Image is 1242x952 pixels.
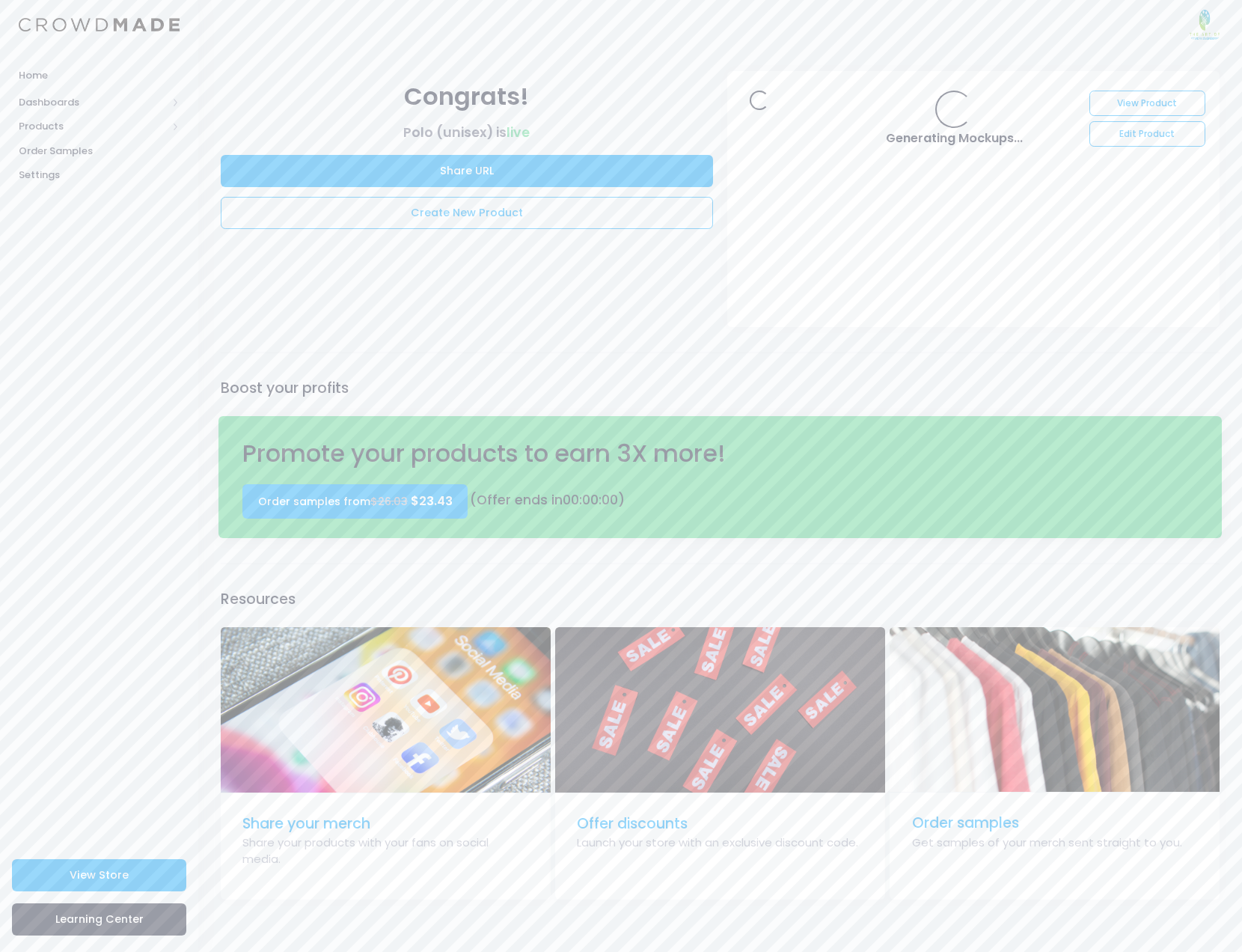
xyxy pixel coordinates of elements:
[218,377,1223,399] div: Boost your profits
[242,484,468,519] a: Order samples from$26.03 $23.43
[221,79,713,115] div: Congrats!
[577,813,863,834] div: Offer discounts
[602,491,618,509] span: 00
[242,813,528,834] div: Share your merch
[19,18,180,32] img: Logo
[1089,121,1205,147] a: Edit Product
[1089,91,1205,116] a: View Product
[563,491,579,509] span: 00
[19,68,180,83] span: Home
[1190,10,1220,40] img: User
[242,834,528,868] div: Share your products with your fans on social media.
[218,588,1223,610] div: Resources
[221,197,713,229] a: Create New Product
[890,627,1220,900] a: Order samples Get samples of your merch sent straight to you.
[411,492,453,510] span: $23.43
[55,912,144,927] span: Learning Center
[19,168,180,183] span: Settings
[507,123,530,141] span: live
[12,903,186,936] a: Learning Center
[563,491,618,509] span: : :
[221,627,551,900] a: Share your merch Share your products with your fans on social media.
[912,834,1198,851] div: Get samples of your merch sent straight to you.
[221,155,713,187] button: Share URL
[582,491,599,509] span: 00
[912,812,1198,834] div: Order samples
[12,859,186,891] a: View Store
[236,436,963,472] div: Promote your products to earn 3X more!
[470,491,625,509] span: (Offer ends in )
[19,95,167,110] span: Dashboards
[221,125,713,141] h3: Polo (unisex) is
[555,627,885,900] a: Offer discounts Launch your store with an exclusive discount code.
[577,834,863,851] div: Launch your store with an exclusive discount code.
[70,867,129,882] span: View Store
[19,119,167,134] span: Products
[370,494,408,509] s: $26.03
[19,144,180,159] span: Order Samples
[827,131,1082,146] h4: Generating Mockups...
